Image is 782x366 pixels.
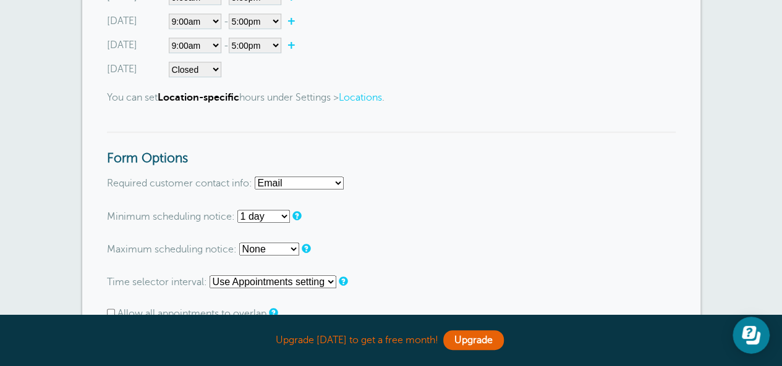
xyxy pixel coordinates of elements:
label: Maximum scheduling notice: [107,244,237,255]
a: Allows double-booking. If checked, customers will be able to select times that overlap with any e... [269,309,276,317]
a: Locations [339,92,382,103]
label: Time selector interval: [107,277,207,288]
a: The time intervals that appointments can be scheduled at in your customer-facing booking form, st... [339,277,346,285]
span: - [224,16,281,27]
label: Required customer contact info: [107,178,252,189]
label: Allow all appointments to overlap [117,308,266,319]
label: [DATE] [107,14,137,29]
iframe: Resource center [733,317,770,354]
a: + [281,39,308,51]
label: Minimum scheduling notice: [107,211,235,222]
div: Upgrade [DATE] to get a free month! [82,327,700,354]
a: Limits how far in the future an appointment time can be requested. [302,244,309,252]
a: Upgrade [443,330,504,350]
a: Limits how closely to now a last-minute appointment time can be requested. [292,212,300,220]
p: You can set hours under Settings > . [107,92,676,104]
h3: Form Options [107,131,676,167]
a: + [281,15,308,27]
label: [DATE] [107,62,137,77]
span: - [224,40,281,51]
strong: Location-specific [158,92,239,103]
label: [DATE] [107,38,137,53]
